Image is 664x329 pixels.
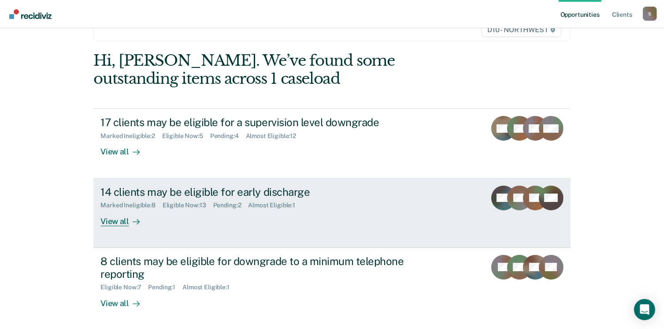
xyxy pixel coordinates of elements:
[9,9,52,19] img: Recidiviz
[100,116,410,129] div: 17 clients may be eligible for a supervision level downgrade
[100,209,150,226] div: View all
[93,179,570,248] a: 14 clients may be eligible for early dischargeMarked Ineligible:8Eligible Now:13Pending:2Almost E...
[482,23,561,37] span: D10 - NORTHWEST
[93,108,570,178] a: 17 clients may be eligible for a supervision level downgradeMarked Ineligible:2Eligible Now:5Pend...
[100,255,410,280] div: 8 clients may be eligible for downgrade to a minimum telephone reporting
[162,132,210,140] div: Eligible Now : 5
[100,291,150,308] div: View all
[163,202,213,209] div: Eligible Now : 13
[246,132,304,140] div: Almost Eligible : 12
[210,132,246,140] div: Pending : 4
[100,202,162,209] div: Marked Ineligible : 8
[248,202,302,209] div: Almost Eligible : 1
[643,7,657,21] div: S
[100,284,148,291] div: Eligible Now : 7
[100,186,410,198] div: 14 clients may be eligible for early discharge
[148,284,182,291] div: Pending : 1
[643,7,657,21] button: Profile dropdown button
[634,299,655,320] div: Open Intercom Messenger
[182,284,237,291] div: Almost Eligible : 1
[100,140,150,157] div: View all
[213,202,249,209] div: Pending : 2
[100,132,162,140] div: Marked Ineligible : 2
[93,52,475,88] div: Hi, [PERSON_NAME]. We’ve found some outstanding items across 1 caseload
